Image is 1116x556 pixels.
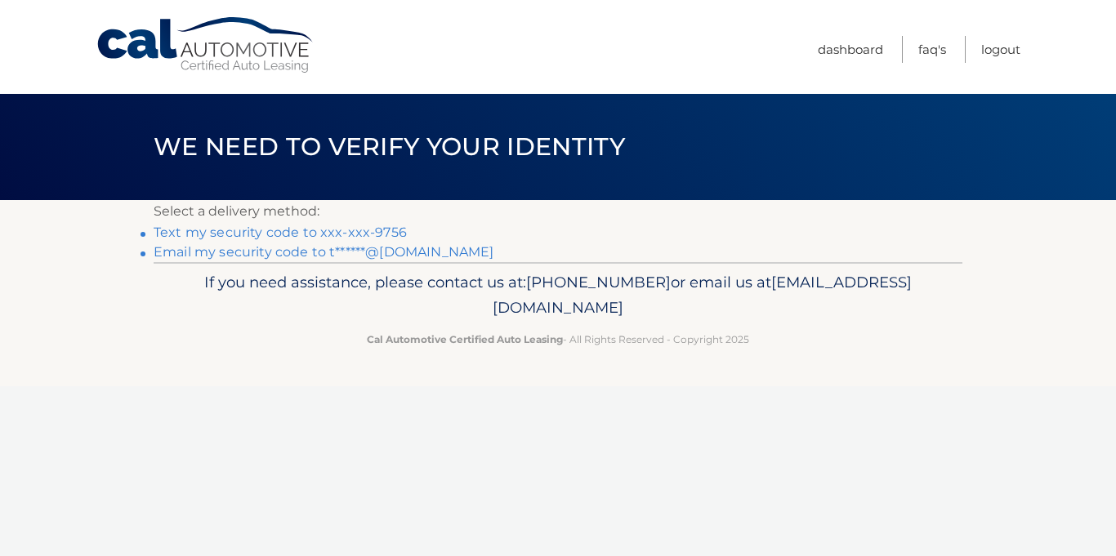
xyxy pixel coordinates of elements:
strong: Cal Automotive Certified Auto Leasing [367,333,563,345]
a: FAQ's [918,36,946,63]
a: Dashboard [818,36,883,63]
p: If you need assistance, please contact us at: or email us at [164,269,952,322]
a: Cal Automotive [96,16,316,74]
a: Text my security code to xxx-xxx-9756 [154,225,407,240]
p: Select a delivery method: [154,200,962,223]
a: Email my security code to t******@[DOMAIN_NAME] [154,244,494,260]
span: [PHONE_NUMBER] [526,273,671,291]
a: Logout [981,36,1020,63]
p: - All Rights Reserved - Copyright 2025 [164,331,952,348]
span: We need to verify your identity [154,131,625,162]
